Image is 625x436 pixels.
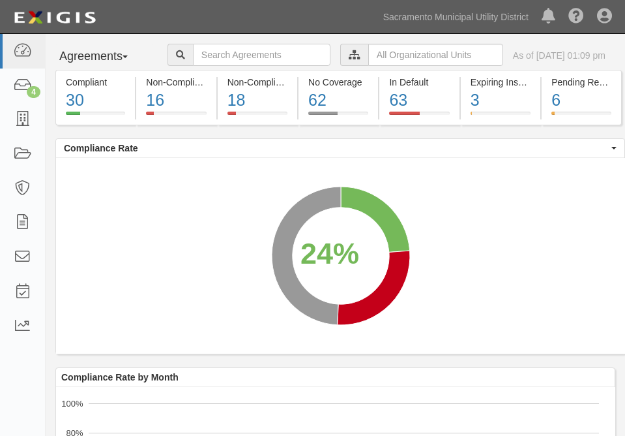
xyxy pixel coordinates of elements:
[513,49,605,62] div: As of [DATE] 01:09 pm
[298,117,378,127] a: No Coverage62
[56,139,624,157] button: Compliance Rate
[146,76,206,89] div: Non-Compliant (Current)
[66,76,125,89] div: Compliant
[146,89,206,112] div: 16
[471,89,531,112] div: 3
[66,89,125,112] div: 30
[389,89,449,112] div: 63
[300,232,359,274] div: 24%
[10,6,100,29] img: logo-5460c22ac91f19d4615b14bd174203de0afe785f0fc80cf4dbbc73dc1793850b.png
[227,89,287,112] div: 18
[136,117,216,127] a: Non-Compliant16
[379,117,459,127] a: In Default63
[389,76,449,89] div: In Default
[55,117,135,127] a: Compliant30
[64,142,608,155] span: Compliance Rate
[227,76,287,89] div: Non-Compliant (Expired)
[218,117,297,127] a: Non-Compliant18
[56,158,625,354] svg: A chart.
[308,89,368,112] div: 62
[368,44,503,66] input: All Organizational Units
[27,86,40,98] div: 4
[461,117,540,127] a: Expiring Insurance3
[568,9,584,25] i: Help Center - Complianz
[193,44,330,66] input: Search Agreements
[542,117,621,127] a: Pending Review6
[55,44,153,70] button: Agreements
[308,76,368,89] div: No Coverage
[551,76,611,89] div: Pending Review
[471,76,531,89] div: Expiring Insurance
[61,372,179,382] b: Compliance Rate by Month
[377,4,535,30] a: Sacramento Municipal Utility District
[61,399,83,409] text: 100%
[551,89,611,112] div: 6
